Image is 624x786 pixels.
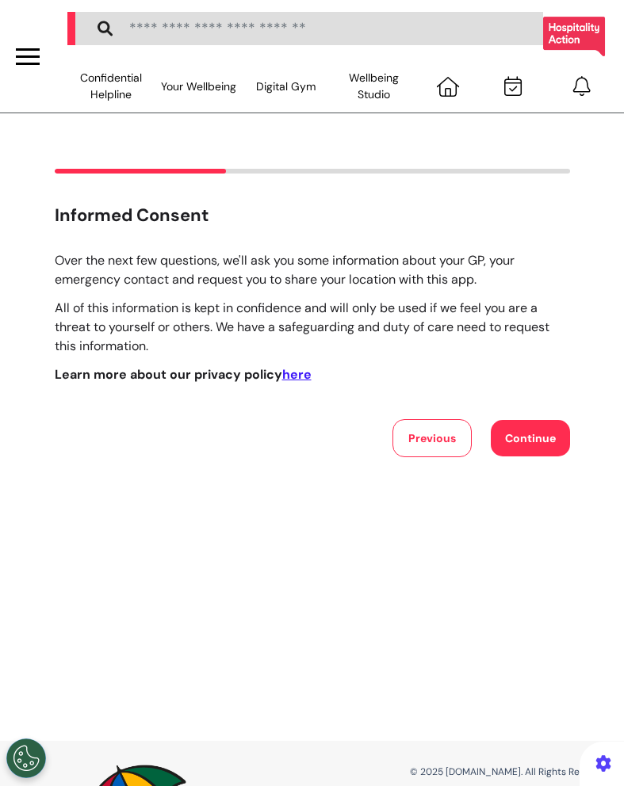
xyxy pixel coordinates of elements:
div: Digital Gym [243,68,330,105]
div: Confidential Helpline [67,68,155,105]
button: Continue [491,420,570,456]
p: © 2025 [DOMAIN_NAME]. All Rights Reserved. [324,765,613,779]
div: Wellbeing Studio [330,68,417,105]
a: here [282,366,312,383]
h2: Informed Consent [55,205,570,226]
p: Over the next few questions, we'll ask you some information about your GP, your emergency contact... [55,251,570,289]
b: Learn more about our privacy policy [55,366,312,383]
div: Your Wellbeing [155,68,242,105]
button: Open Preferences [6,738,46,778]
button: Previous [392,419,472,457]
p: All of this information is kept in confidence and will only be used if we feel you are a threat t... [55,299,570,356]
